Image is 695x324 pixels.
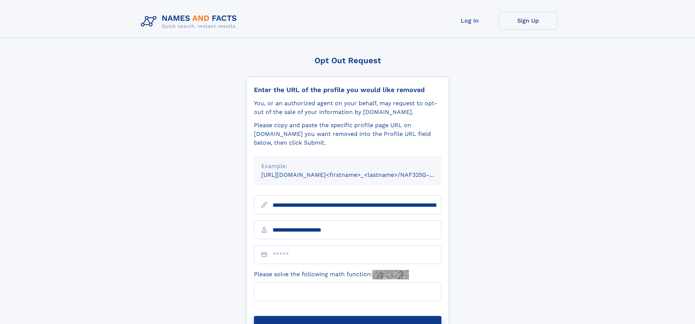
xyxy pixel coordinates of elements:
[246,56,449,65] div: Opt Out Request
[254,121,441,147] div: Please copy and paste the specific profile page URL on [DOMAIN_NAME] you want removed into the Pr...
[261,162,434,171] div: Example:
[254,99,441,117] div: You, or an authorized agent on your behalf, may request to opt-out of the sale of your informatio...
[254,86,441,94] div: Enter the URL of the profile you would like removed
[441,12,499,30] a: Log In
[261,171,455,178] small: [URL][DOMAIN_NAME]<firstname>_<lastname>/NAF325G-xxxxxxxx
[499,12,557,30] a: Sign Up
[254,270,409,279] label: Please solve the following math function:
[138,12,243,31] img: Logo Names and Facts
